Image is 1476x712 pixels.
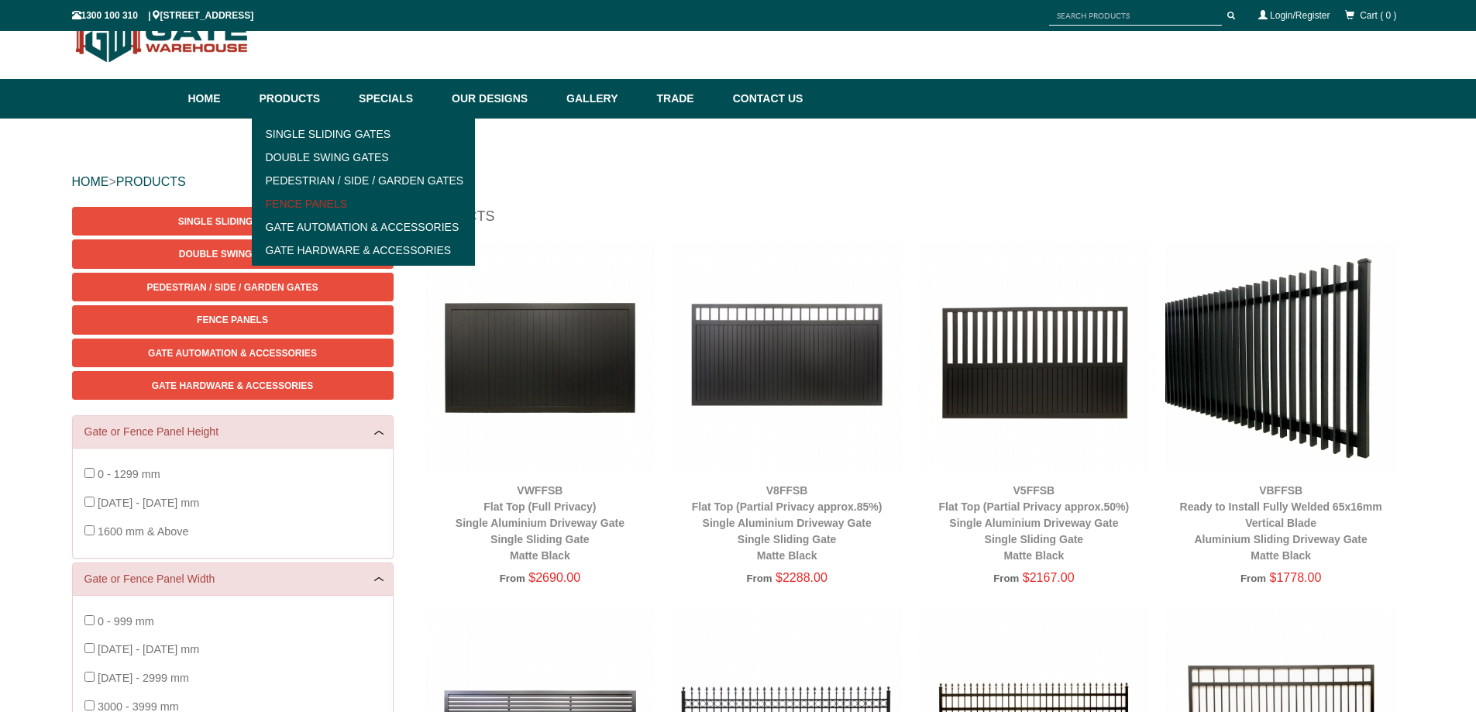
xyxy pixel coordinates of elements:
span: [DATE] - [DATE] mm [98,643,199,655]
a: Gate Automation & Accessories [256,215,471,239]
span: Double Swing Gates [179,249,286,260]
span: [DATE] - [DATE] mm [98,497,199,509]
a: PRODUCTS [116,175,186,188]
a: Gate or Fence Panel Height [84,424,381,440]
span: $2288.00 [776,571,827,584]
span: $2167.00 [1023,571,1075,584]
a: Login/Register [1270,10,1330,21]
span: 1300 100 310 | [STREET_ADDRESS] [72,10,254,21]
a: Contact Us [725,79,803,119]
a: HOME [72,175,109,188]
a: Our Designs [444,79,559,119]
span: Pedestrian / Side / Garden Gates [146,282,318,293]
a: V5FFSBFlat Top (Partial Privacy approx.50%)Single Aluminium Driveway GateSingle Sliding GateMatte... [939,484,1130,562]
img: VBFFSB - Ready to Install Fully Welded 65x16mm Vertical Blade - Aluminium Sliding Driveway Gate -... [1165,242,1397,473]
h1: Products [417,207,1405,234]
a: Gate Hardware & Accessories [72,371,394,400]
a: Single Sliding Gates [72,207,394,236]
a: Fence Panels [256,192,471,215]
span: Cart ( 0 ) [1360,10,1396,21]
span: $2690.00 [528,571,580,584]
img: V8FFSB - Flat Top (Partial Privacy approx.85%) - Single Aluminium Driveway Gate - Single Sliding ... [671,242,903,473]
span: Single Sliding Gates [178,216,287,227]
span: Gate Automation & Accessories [148,348,317,359]
a: Pedestrian / Side / Garden Gates [256,169,471,192]
span: 1600 mm & Above [98,525,189,538]
a: Home [188,79,252,119]
span: 0 - 999 mm [98,615,154,628]
span: Fence Panels [197,315,268,325]
span: Gate Hardware & Accessories [152,380,314,391]
a: Double Swing Gates [256,146,471,169]
a: VWFFSBFlat Top (Full Privacy)Single Aluminium Driveway GateSingle Sliding GateMatte Black [456,484,624,562]
div: > [72,157,1405,207]
span: From [746,573,772,584]
a: Trade [649,79,724,119]
span: 0 - 1299 mm [98,468,160,480]
a: Gate or Fence Panel Width [84,571,381,587]
a: Gate Hardware & Accessories [256,239,471,262]
a: VBFFSBReady to Install Fully Welded 65x16mm Vertical BladeAluminium Sliding Driveway GateMatte Black [1180,484,1382,562]
a: Fence Panels [72,305,394,334]
a: Single Sliding Gates [256,122,471,146]
a: Gallery [559,79,649,119]
img: V5FFSB - Flat Top (Partial Privacy approx.50%) - Single Aluminium Driveway Gate - Single Sliding ... [918,242,1150,473]
a: Double Swing Gates [72,239,394,268]
input: SEARCH PRODUCTS [1049,6,1222,26]
a: V8FFSBFlat Top (Partial Privacy approx.85%)Single Aluminium Driveway GateSingle Sliding GateMatte... [692,484,883,562]
img: VWFFSB - Flat Top (Full Privacy) - Single Aluminium Driveway Gate - Single Sliding Gate - Matte B... [425,242,656,473]
a: Pedestrian / Side / Garden Gates [72,273,394,301]
span: $1778.00 [1270,571,1322,584]
a: Products [252,79,352,119]
span: [DATE] - 2999 mm [98,672,189,684]
a: Specials [351,79,444,119]
span: From [1240,573,1266,584]
a: Gate Automation & Accessories [72,339,394,367]
span: From [500,573,525,584]
span: From [993,573,1019,584]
